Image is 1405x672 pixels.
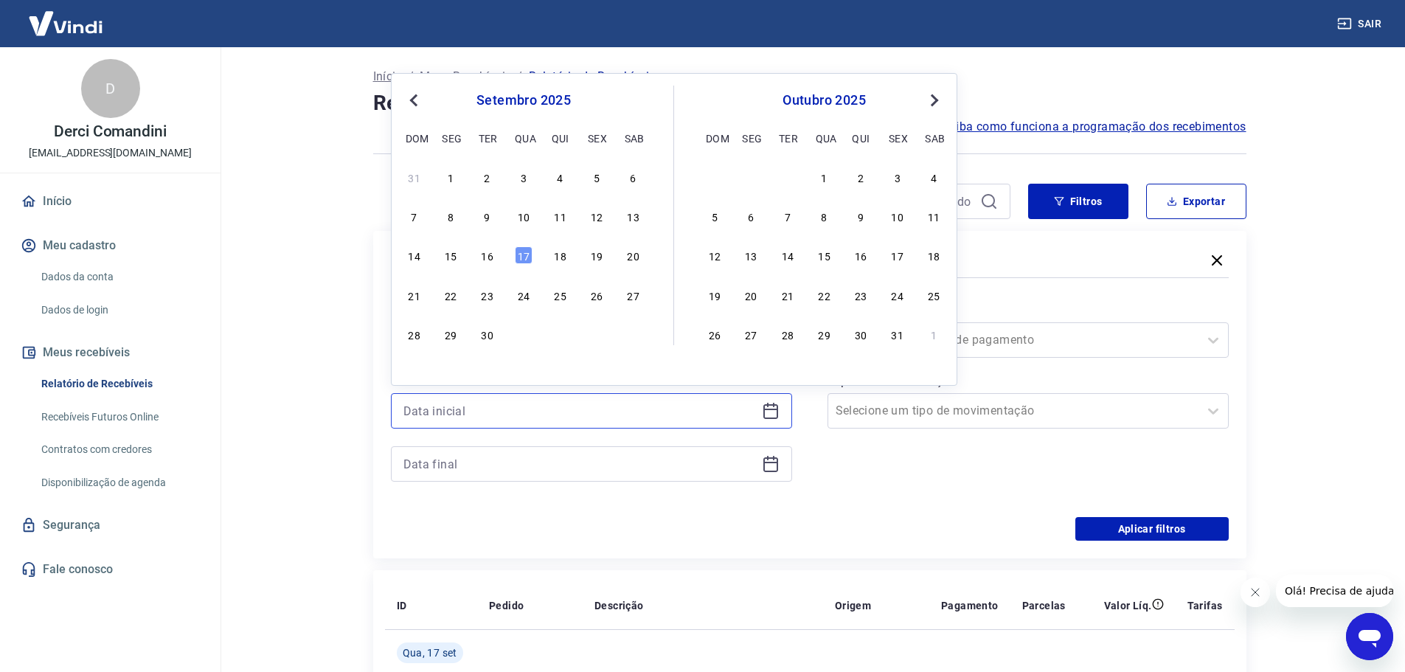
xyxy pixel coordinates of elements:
[406,286,423,304] div: Choose domingo, 21 de setembro de 2025
[1187,598,1223,613] p: Tarifas
[625,286,642,304] div: Choose sábado, 27 de setembro de 2025
[1104,598,1152,613] p: Valor Líq.
[403,166,644,344] div: month 2025-09
[742,207,760,225] div: Choose segunda-feira, 6 de outubro de 2025
[515,168,532,186] div: Choose quarta-feira, 3 de setembro de 2025
[479,129,496,147] div: ter
[852,168,870,186] div: Choose quinta-feira, 2 de outubro de 2025
[816,325,833,343] div: Choose quarta-feira, 29 de outubro de 2025
[1028,184,1128,219] button: Filtros
[925,286,943,304] div: Choose sábado, 25 de outubro de 2025
[926,91,943,109] button: Next Month
[1276,575,1393,607] iframe: Mensagem da empresa
[889,286,906,304] div: Choose sexta-feira, 24 de outubro de 2025
[420,68,511,86] a: Meus Recebíveis
[742,325,760,343] div: Choose segunda-feira, 27 de outubro de 2025
[18,229,203,262] button: Meu cadastro
[29,145,192,161] p: [EMAIL_ADDRESS][DOMAIN_NAME]
[552,325,569,343] div: Choose quinta-feira, 2 de outubro de 2025
[852,129,870,147] div: qui
[35,468,203,498] a: Disponibilização de agenda
[835,598,871,613] p: Origem
[406,168,423,186] div: Choose domingo, 31 de agosto de 2025
[588,129,606,147] div: sex
[706,168,724,186] div: Choose domingo, 28 de setembro de 2025
[1022,598,1066,613] p: Parcelas
[35,434,203,465] a: Contratos com credores
[588,286,606,304] div: Choose sexta-feira, 26 de setembro de 2025
[816,207,833,225] div: Choose quarta-feira, 8 de outubro de 2025
[406,246,423,264] div: Choose domingo, 14 de setembro de 2025
[406,129,423,147] div: dom
[852,286,870,304] div: Choose quinta-feira, 23 de outubro de 2025
[706,325,724,343] div: Choose domingo, 26 de outubro de 2025
[529,68,656,86] p: Relatório de Recebíveis
[35,262,203,292] a: Dados da conta
[779,207,797,225] div: Choose terça-feira, 7 de outubro de 2025
[779,325,797,343] div: Choose terça-feira, 28 de outubro de 2025
[515,129,532,147] div: qua
[1241,578,1270,607] iframe: Fechar mensagem
[588,246,606,264] div: Choose sexta-feira, 19 de setembro de 2025
[479,207,496,225] div: Choose terça-feira, 9 de setembro de 2025
[889,207,906,225] div: Choose sexta-feira, 10 de outubro de 2025
[442,246,459,264] div: Choose segunda-feira, 15 de setembro de 2025
[588,207,606,225] div: Choose sexta-feira, 12 de setembro de 2025
[442,325,459,343] div: Choose segunda-feira, 29 de setembro de 2025
[588,168,606,186] div: Choose sexta-feira, 5 de setembro de 2025
[405,91,423,109] button: Previous Month
[816,168,833,186] div: Choose quarta-feira, 1 de outubro de 2025
[409,68,414,86] p: /
[35,402,203,432] a: Recebíveis Futuros Online
[889,246,906,264] div: Choose sexta-feira, 17 de outubro de 2025
[54,124,167,139] p: Derci Comandini
[1346,613,1393,660] iframe: Botão para abrir a janela de mensagens
[552,129,569,147] div: qui
[779,168,797,186] div: Choose terça-feira, 30 de setembro de 2025
[1334,10,1387,38] button: Sair
[816,246,833,264] div: Choose quarta-feira, 15 de outubro de 2025
[479,168,496,186] div: Choose terça-feira, 2 de setembro de 2025
[552,286,569,304] div: Choose quinta-feira, 25 de setembro de 2025
[397,598,407,613] p: ID
[830,302,1226,319] label: Forma de Pagamento
[18,1,114,46] img: Vindi
[552,168,569,186] div: Choose quinta-feira, 4 de setembro de 2025
[373,89,1246,118] h4: Relatório de Recebíveis
[852,207,870,225] div: Choose quinta-feira, 9 de outubro de 2025
[588,325,606,343] div: Choose sexta-feira, 3 de outubro de 2025
[625,129,642,147] div: sab
[442,129,459,147] div: seg
[706,246,724,264] div: Choose domingo, 12 de outubro de 2025
[403,91,644,109] div: setembro 2025
[816,286,833,304] div: Choose quarta-feira, 22 de outubro de 2025
[925,129,943,147] div: sab
[406,325,423,343] div: Choose domingo, 28 de setembro de 2025
[889,325,906,343] div: Choose sexta-feira, 31 de outubro de 2025
[852,246,870,264] div: Choose quinta-feira, 16 de outubro de 2025
[742,246,760,264] div: Choose segunda-feira, 13 de outubro de 2025
[517,68,522,86] p: /
[403,645,457,660] span: Qua, 17 set
[852,325,870,343] div: Choose quinta-feira, 30 de outubro de 2025
[18,553,203,586] a: Fale conosco
[515,325,532,343] div: Choose quarta-feira, 1 de outubro de 2025
[889,129,906,147] div: sex
[706,286,724,304] div: Choose domingo, 19 de outubro de 2025
[706,207,724,225] div: Choose domingo, 5 de outubro de 2025
[1075,517,1229,541] button: Aplicar filtros
[552,246,569,264] div: Choose quinta-feira, 18 de setembro de 2025
[18,336,203,369] button: Meus recebíveis
[830,373,1226,390] label: Tipo de Movimentação
[403,400,756,422] input: Data inicial
[942,118,1246,136] span: Saiba como funciona a programação dos recebimentos
[442,207,459,225] div: Choose segunda-feira, 8 de setembro de 2025
[489,598,524,613] p: Pedido
[1146,184,1246,219] button: Exportar
[941,598,999,613] p: Pagamento
[81,59,140,118] div: D
[925,325,943,343] div: Choose sábado, 1 de novembro de 2025
[515,207,532,225] div: Choose quarta-feira, 10 de setembro de 2025
[373,68,403,86] a: Início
